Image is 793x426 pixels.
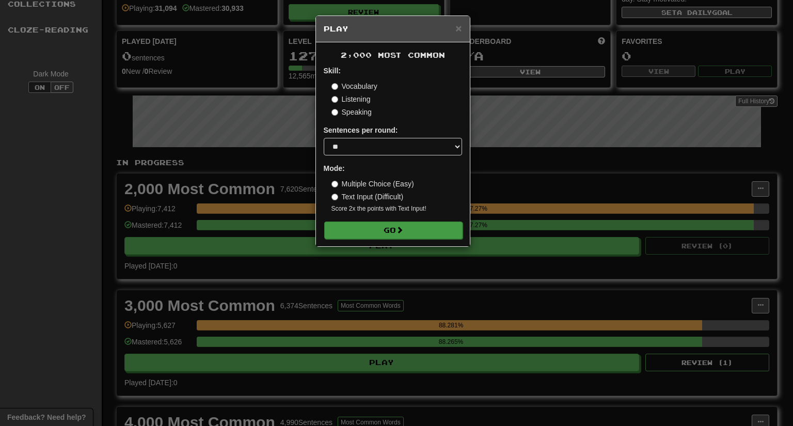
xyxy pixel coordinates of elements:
[324,222,463,239] button: Go
[331,96,338,103] input: Listening
[324,125,398,135] label: Sentences per round:
[324,24,462,34] h5: Play
[341,51,445,59] span: 2,000 Most Common
[324,67,341,75] strong: Skill:
[331,192,404,202] label: Text Input (Difficult)
[455,22,462,34] span: ×
[331,83,338,90] input: Vocabulary
[324,164,345,172] strong: Mode:
[331,81,377,91] label: Vocabulary
[331,94,371,104] label: Listening
[331,107,372,117] label: Speaking
[331,204,462,213] small: Score 2x the points with Text Input !
[331,181,338,187] input: Multiple Choice (Easy)
[455,23,462,34] button: Close
[331,179,414,189] label: Multiple Choice (Easy)
[331,194,338,200] input: Text Input (Difficult)
[331,109,338,116] input: Speaking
